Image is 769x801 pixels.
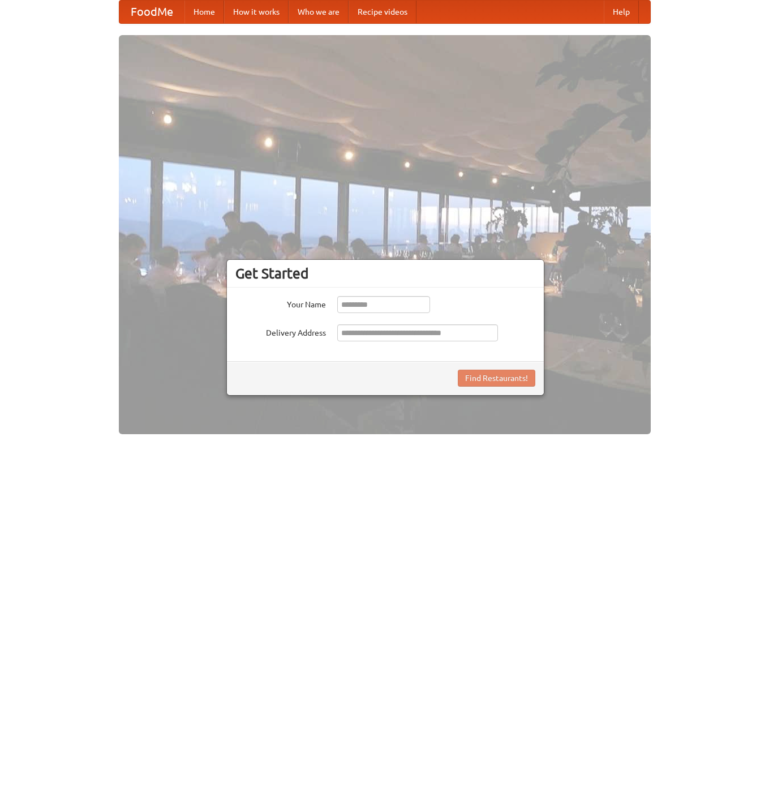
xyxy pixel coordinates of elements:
[604,1,639,23] a: Help
[289,1,349,23] a: Who we are
[119,1,184,23] a: FoodMe
[184,1,224,23] a: Home
[235,324,326,339] label: Delivery Address
[224,1,289,23] a: How it works
[458,370,535,387] button: Find Restaurants!
[235,265,535,282] h3: Get Started
[349,1,416,23] a: Recipe videos
[235,296,326,310] label: Your Name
